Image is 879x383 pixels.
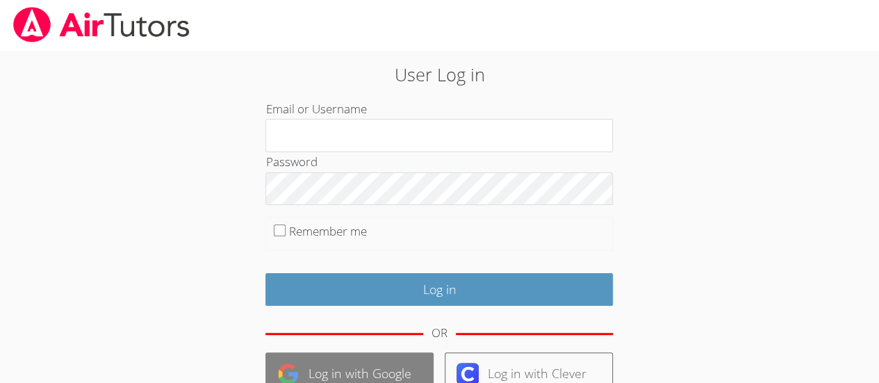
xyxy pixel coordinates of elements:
[265,154,317,170] label: Password
[289,223,367,239] label: Remember me
[12,7,191,42] img: airtutors_banner-c4298cdbf04f3fff15de1276eac7730deb9818008684d7c2e4769d2f7ddbe033.png
[202,61,677,88] h2: User Log in
[265,101,366,117] label: Email or Username
[432,323,447,343] div: OR
[265,273,613,306] input: Log in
